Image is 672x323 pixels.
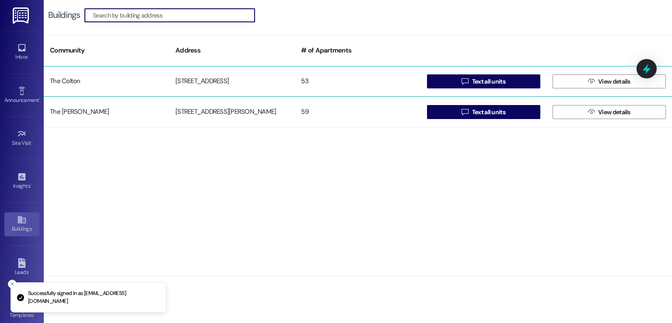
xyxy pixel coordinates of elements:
div: 53 [295,73,420,90]
span: View details [598,77,630,86]
i:  [588,78,595,85]
a: Site Visit • [4,126,39,150]
div: The Colton [44,73,169,90]
span: Text all units [472,108,505,117]
a: Templates • [4,298,39,322]
a: Inbox [4,40,39,64]
input: Search by building address [93,9,255,21]
img: ResiDesk Logo [13,7,31,24]
div: Community [44,40,169,61]
div: Address [169,40,295,61]
button: View details [553,74,666,88]
span: • [39,96,40,102]
button: Text all units [427,105,540,119]
button: Close toast [8,280,17,288]
span: Text all units [472,77,505,86]
a: Buildings [4,212,39,236]
a: Insights • [4,169,39,193]
span: • [31,139,33,145]
div: The [PERSON_NAME] [44,103,169,121]
div: # of Apartments [295,40,420,61]
i:  [588,109,595,116]
div: [STREET_ADDRESS][PERSON_NAME] [169,103,295,121]
div: [STREET_ADDRESS] [169,73,295,90]
span: • [34,311,35,317]
div: 59 [295,103,420,121]
a: Leads [4,256,39,279]
i:  [462,78,468,85]
button: Text all units [427,74,540,88]
button: View details [553,105,666,119]
span: View details [598,108,630,117]
i:  [462,109,468,116]
div: Buildings [48,11,80,20]
span: • [30,182,31,188]
p: Successfully signed in as [EMAIL_ADDRESS][DOMAIN_NAME] [28,290,159,305]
